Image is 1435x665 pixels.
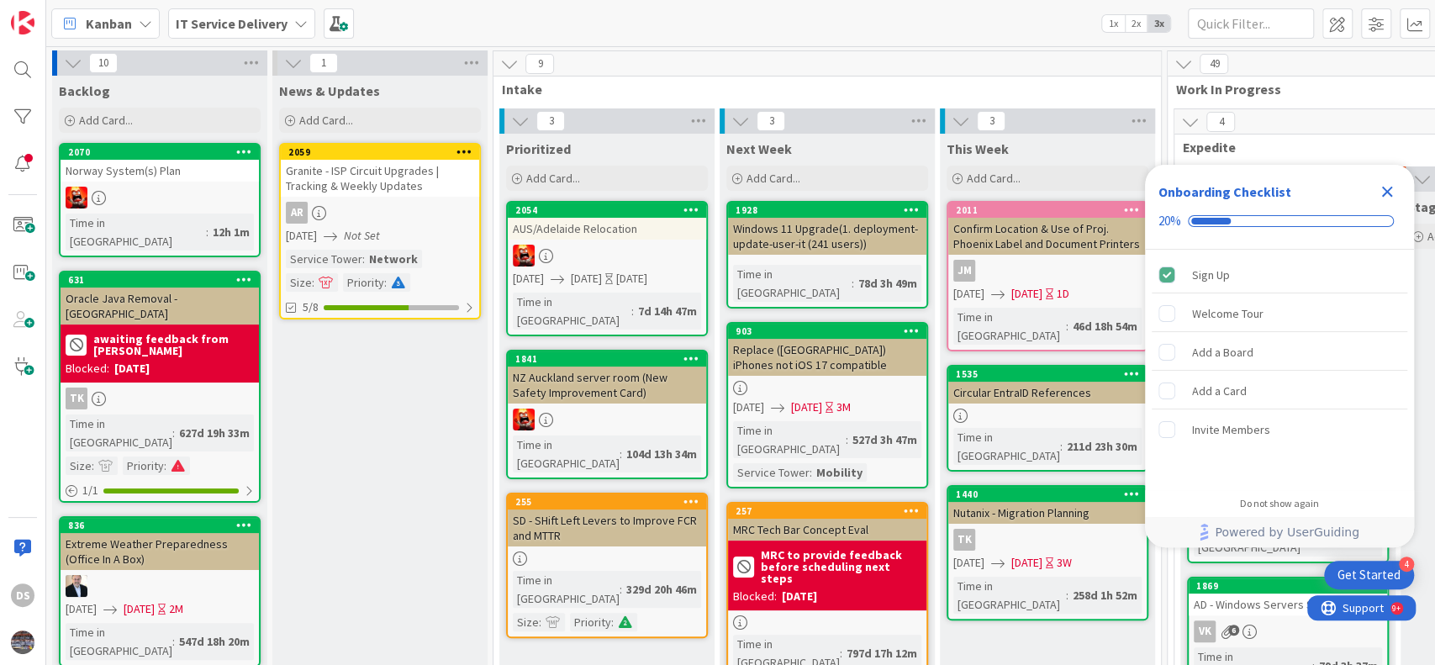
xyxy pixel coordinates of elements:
span: 3x [1147,15,1170,32]
div: Time in [GEOGRAPHIC_DATA] [513,293,631,330]
div: Invite Members is incomplete. [1152,411,1407,448]
span: Powered by UserGuiding [1215,522,1359,542]
div: AR [281,202,479,224]
div: 78d 3h 49m [854,274,921,293]
div: Time in [GEOGRAPHIC_DATA] [513,571,620,608]
a: Powered by UserGuiding [1153,517,1406,547]
div: Circular EntraID References [948,382,1147,404]
img: Visit kanbanzone.com [11,11,34,34]
span: : [206,223,208,241]
span: : [1066,317,1068,335]
div: 1841 [515,353,706,365]
div: Checklist Container [1145,165,1414,547]
span: : [1060,437,1063,456]
div: 4 [1399,557,1414,572]
div: Add a Card [1192,381,1247,401]
div: 2054AUS/Adelaide Relocation [508,203,706,240]
input: Quick Filter... [1188,8,1314,39]
span: Add Card... [747,171,800,186]
div: Time in [GEOGRAPHIC_DATA] [953,577,1066,614]
div: 903Replace ([GEOGRAPHIC_DATA]) iPhones not iOS 17 compatible [728,324,926,376]
div: 627d 19h 33m [175,424,254,442]
div: Oracle Java Removal - [GEOGRAPHIC_DATA] [61,288,259,325]
div: Time in [GEOGRAPHIC_DATA] [953,428,1060,465]
span: [DATE] [124,600,155,618]
span: [DATE] [953,554,984,572]
div: TK [953,529,975,551]
b: IT Service Delivery [176,15,288,32]
div: 836Extreme Weather Preparedness (Office In A Box) [61,518,259,570]
span: Kanban [86,13,132,34]
div: 1535 [956,368,1147,380]
div: 2011 [948,203,1147,218]
span: : [852,274,854,293]
div: Extreme Weather Preparedness (Office In A Box) [61,533,259,570]
img: VN [66,187,87,208]
div: 211d 23h 30m [1063,437,1142,456]
div: 104d 13h 34m [622,445,701,463]
div: 9+ [85,7,93,20]
div: 2011 [956,204,1147,216]
div: Close Checklist [1374,178,1401,205]
div: VN [508,409,706,430]
div: 631Oracle Java Removal - [GEOGRAPHIC_DATA] [61,272,259,325]
b: MRC to provide feedback before scheduling next steps [761,549,921,584]
div: 20% [1158,214,1181,229]
div: 547d 18h 20m [175,632,254,651]
div: Granite - ISP Circuit Upgrades | Tracking & Weekly Updates [281,160,479,197]
div: 1869 [1189,578,1387,594]
span: Support [35,3,76,23]
div: 329d 20h 46m [622,580,701,599]
div: AD - Windows Servers SMB1 disable [1189,594,1387,615]
span: 3 [536,111,565,131]
div: TK [61,388,259,409]
div: Nutanix - Migration Planning [948,502,1147,524]
span: : [92,457,94,475]
span: 49 [1200,54,1228,74]
div: 255 [508,494,706,509]
span: Intake [502,81,1140,98]
div: 2070Norway System(s) Plan [61,145,259,182]
div: VN [61,187,259,208]
div: 2011Confirm Location & Use of Proj. Phoenix Label and Document Printers [948,203,1147,255]
span: Add Card... [526,171,580,186]
div: [DATE] [782,588,817,605]
span: 3 [977,111,1005,131]
div: Time in [GEOGRAPHIC_DATA] [953,308,1066,345]
div: 2059Granite - ISP Circuit Upgrades | Tracking & Weekly Updates [281,145,479,197]
div: Welcome Tour [1192,303,1264,324]
span: : [631,302,634,320]
span: 10 [89,53,118,73]
div: 255 [515,496,706,508]
div: Time in [GEOGRAPHIC_DATA] [733,265,852,302]
a: 631Oracle Java Removal - [GEOGRAPHIC_DATA]awaiting feedback from [PERSON_NAME]Blocked:[DATE]TKTim... [59,271,261,503]
div: Do not show again [1240,497,1319,510]
a: 2070Norway System(s) PlanVNTime in [GEOGRAPHIC_DATA]:12h 1m [59,143,261,257]
div: Mobility [812,463,867,482]
div: [DATE] [114,360,150,377]
span: Add Card... [299,113,353,128]
span: 5/8 [303,298,319,316]
div: MRC Tech Bar Concept Eval [728,519,926,541]
div: Blocked: [733,588,777,605]
a: 2059Granite - ISP Circuit Upgrades | Tracking & Weekly UpdatesAR[DATE]Not SetService Tower:Networ... [279,143,481,319]
span: [DATE] [733,398,764,416]
div: Network [365,250,422,268]
div: 1841 [508,351,706,367]
div: Sign Up is complete. [1152,256,1407,293]
div: 2054 [508,203,706,218]
div: VK [1194,620,1216,642]
span: Add Card... [967,171,1021,186]
div: Footer [1145,517,1414,547]
div: 903 [728,324,926,339]
span: [DATE] [1011,554,1042,572]
div: 836 [68,520,259,531]
div: SD - SHift Left Levers to Improve FCR and MTTR [508,509,706,546]
div: DS [11,583,34,607]
span: [DATE] [791,398,822,416]
div: 2070 [68,146,259,158]
div: AUS/Adelaide Relocation [508,218,706,240]
span: 3 [757,111,785,131]
div: 257 [728,504,926,519]
div: 1928 [728,203,926,218]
